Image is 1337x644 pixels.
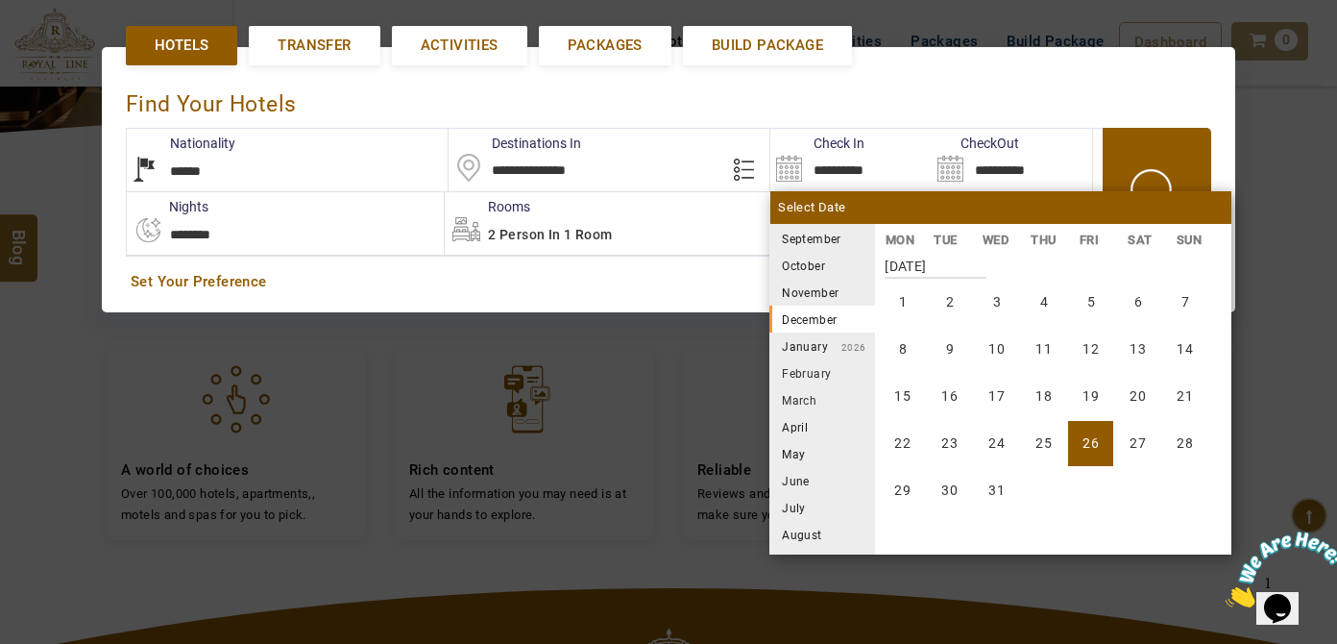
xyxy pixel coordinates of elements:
li: Sunday, 14 December 2025 [1162,327,1207,372]
label: Check In [770,134,864,153]
li: Wednesday, 31 December 2025 [974,468,1019,513]
label: Rooms [445,197,530,216]
li: MON [875,230,924,250]
li: Thursday, 25 December 2025 [1021,421,1066,466]
li: March [769,386,875,413]
input: Search [932,129,1092,191]
li: Tuesday, 2 December 2025 [927,280,972,325]
li: Wednesday, 24 December 2025 [974,421,1019,466]
a: Activities [392,26,527,65]
li: Wednesday, 10 December 2025 [974,327,1019,372]
li: August [769,521,875,548]
label: nights [126,197,208,216]
li: TUE [924,230,973,250]
a: Packages [539,26,671,65]
span: Transfer [278,36,351,56]
span: Hotels [155,36,208,56]
li: Monday, 8 December 2025 [880,327,925,372]
li: Sunday, 28 December 2025 [1162,421,1207,466]
li: SAT [1118,230,1167,250]
li: Tuesday, 23 December 2025 [927,421,972,466]
li: Thursday, 18 December 2025 [1021,374,1066,419]
li: Monday, 15 December 2025 [880,374,925,419]
li: May [769,440,875,467]
li: Wednesday, 17 December 2025 [974,374,1019,419]
span: Packages [568,36,643,56]
li: Friday, 5 December 2025 [1068,280,1113,325]
li: FRI [1069,230,1118,250]
label: CheckOut [932,134,1019,153]
small: 2025 [841,235,976,245]
li: Monday, 29 December 2025 [880,468,925,513]
strong: [DATE] [885,244,986,279]
iframe: chat widget [1218,524,1337,615]
li: Monday, 1 December 2025 [880,280,925,325]
li: Saturday, 6 December 2025 [1115,280,1160,325]
img: Chat attention grabber [8,8,127,84]
li: Saturday, 20 December 2025 [1115,374,1160,419]
div: Find Your Hotels [126,71,1211,128]
span: 2 Person in 1 Room [488,227,612,242]
li: July [769,494,875,521]
a: Set Your Preference [131,272,1206,292]
a: Build Package [683,26,852,65]
li: Wednesday, 3 December 2025 [974,280,1019,325]
li: WED [972,230,1021,250]
li: December [769,306,875,333]
li: April [769,413,875,440]
a: Transfer [249,26,379,65]
li: Thursday, 4 December 2025 [1021,280,1066,325]
span: 1 [8,8,15,24]
li: SUN [1166,230,1215,250]
label: Destinations In [449,134,581,153]
li: June [769,467,875,494]
input: Search [770,129,931,191]
label: Nationality [127,134,235,153]
li: Monday, 22 December 2025 [880,421,925,466]
li: Tuesday, 30 December 2025 [927,468,972,513]
li: Tuesday, 16 December 2025 [927,374,972,419]
li: Sunday, 7 December 2025 [1162,280,1207,325]
li: Saturday, 27 December 2025 [1115,421,1160,466]
small: 2026 [828,342,866,353]
li: Friday, 12 December 2025 [1068,327,1113,372]
span: Activities [421,36,498,56]
div: Select Date [770,191,1231,224]
li: October [769,252,875,279]
li: November [769,279,875,306]
span: Build Package [712,36,823,56]
li: Friday, 19 December 2025 [1068,374,1113,419]
li: Sunday, 21 December 2025 [1162,374,1207,419]
li: January [769,333,875,359]
li: Tuesday, 9 December 2025 [927,327,972,372]
li: Saturday, 13 December 2025 [1115,327,1160,372]
li: September [769,225,875,252]
li: Thursday, 11 December 2025 [1021,327,1066,372]
li: Friday, 26 December 2025 [1068,421,1113,466]
a: Hotels [126,26,237,65]
li: February [769,359,875,386]
li: THU [1021,230,1070,250]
